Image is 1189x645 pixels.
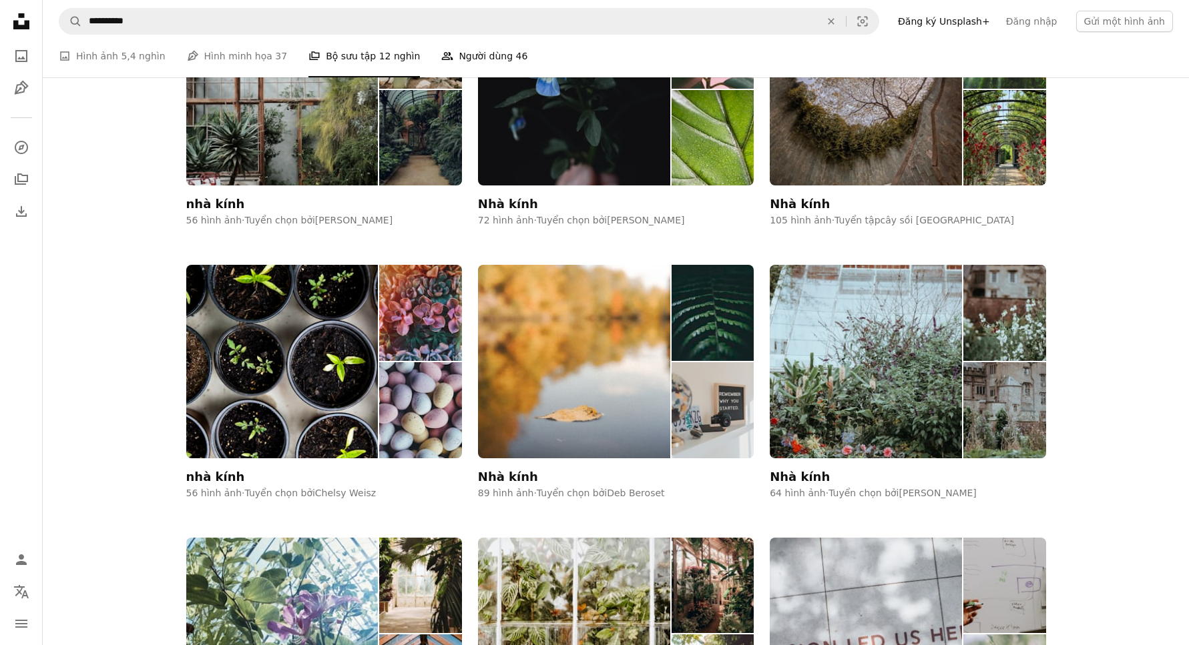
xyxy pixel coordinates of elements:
[1006,16,1057,27] font: Đăng nhập
[672,265,754,361] img: photo-1530693301689-a66ff07fa228
[379,538,461,634] img: photo-1561181471-902d88b62e47
[8,134,35,161] a: Khám phá
[8,8,35,37] a: Trang chủ — Unsplash
[245,215,315,225] font: Tuyển chọn bởi
[816,9,846,34] button: Để xóa
[187,35,288,77] a: Hình minh họa 37
[478,470,538,484] font: Nhà kính
[516,51,528,61] font: 46
[770,265,962,458] img: photo-1505210699433-8d8e19098fb1
[963,90,1045,186] img: photo-1572085313466-6710de8d7ba3
[672,538,754,634] img: photo-1556918925-b3a0e56f74b5
[533,215,536,225] font: ·
[847,9,879,34] button: Tìm kiếm hình ảnh
[186,265,379,458] img: photo-1523348837708-15d4a09cfac2
[315,488,376,498] font: Chelsy Weisz
[379,90,461,186] img: photo-1658843904062-ce8de9ccb925
[899,488,977,498] font: [PERSON_NAME]
[59,9,82,34] button: Tìm kiếm trên Unsplash
[607,488,664,498] font: Deb Beroset
[770,215,831,225] font: 105 hình ảnh
[963,265,1045,361] img: photo-1505210689091-f02a10123e01
[770,265,1045,483] a: Nhà kính
[607,215,684,225] font: [PERSON_NAME]
[998,11,1065,32] a: Đăng nhập
[186,470,245,484] font: nhà kính
[441,35,527,77] a: Người dùng 46
[186,197,245,211] font: nhà kính
[672,362,754,458] img: photo-1564410267841-915d8e4d71ea
[459,51,513,61] font: Người dùng
[478,197,538,211] font: Nhà kính
[770,197,830,211] font: Nhà kính
[379,362,461,458] img: photo-1457301473530-d6d4d4d7b824
[186,215,242,225] font: 56 hình ảnh
[59,35,166,77] a: Hình ảnh 5,4 nghìn
[59,8,879,35] form: Tìm kiếm hình ảnh trên toàn bộ trang web
[121,51,165,61] font: 5,4 nghìn
[204,51,272,61] font: Hình minh họa
[537,488,607,498] font: Tuyển chọn bởi
[770,470,830,484] font: Nhà kính
[8,166,35,193] a: Bộ sưu tập
[186,265,462,483] a: nhà kính
[379,265,461,361] img: photo-1535882757-b48db88a5154
[963,538,1045,634] img: photo-1532622785990-d2c36a76f5a6
[242,488,244,498] font: ·
[245,488,315,498] font: Tuyển chọn bởi
[890,11,998,32] a: Đăng ký Unsplash+
[1084,16,1166,27] font: Gửi một hình ảnh
[315,215,393,225] font: [PERSON_NAME]
[186,488,242,498] font: 56 hình ảnh
[828,488,899,498] font: Tuyển chọn bởi
[898,16,990,27] font: Đăng ký Unsplash+
[537,215,607,225] font: Tuyển chọn bởi
[832,215,835,225] font: ·
[826,488,828,498] font: ·
[478,265,670,458] img: premium_photo-1665772800569-340f7c0f725c
[770,488,826,498] font: 64 hình ảnh
[8,43,35,69] a: Hình ảnh
[242,215,244,225] font: ·
[8,75,35,101] a: Hình minh họa
[8,546,35,573] a: Đăng nhập / Đăng ký
[672,90,754,186] img: photo-1558192499-bd5f50d499d2
[478,488,534,498] font: 89 hình ảnh
[275,51,287,61] font: 37
[478,265,754,483] a: Nhà kính
[1076,11,1174,32] button: Gửi một hình ảnh
[8,198,35,225] a: Lịch sử tải xuống
[835,215,880,225] font: Tuyển tập
[881,215,1014,225] font: cây sồi [GEOGRAPHIC_DATA]
[8,610,35,637] button: Thực đơn
[76,51,118,61] font: Hình ảnh
[533,488,536,498] font: ·
[963,362,1045,458] img: photo-1505210335438-99a322ed09d9
[478,215,534,225] font: 72 hình ảnh
[8,578,35,605] button: Ngôn ngữ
